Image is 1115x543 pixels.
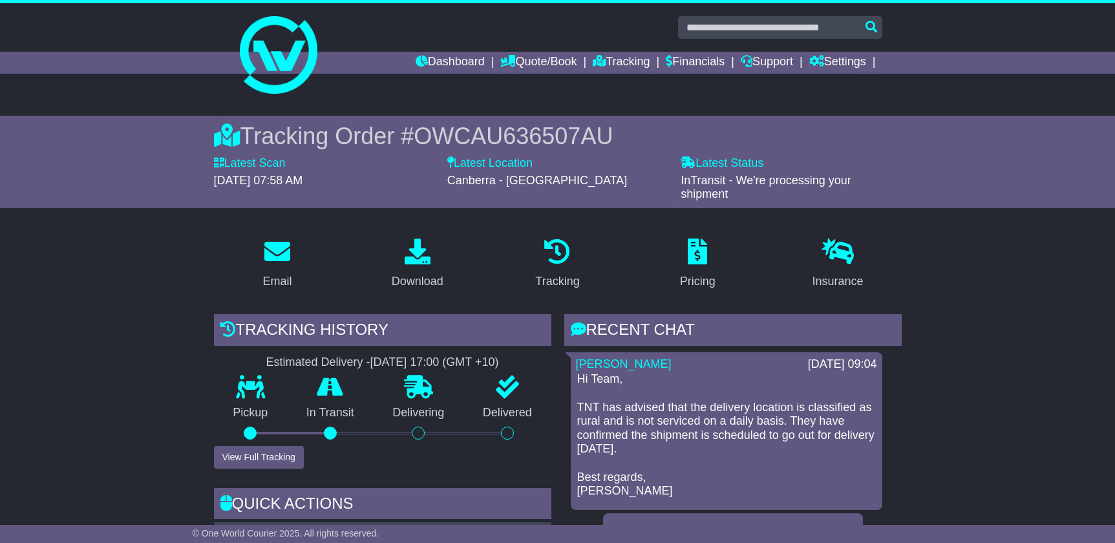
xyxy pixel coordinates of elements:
[809,52,866,74] a: Settings
[370,356,499,370] div: [DATE] 17:00 (GMT +10)
[812,273,864,290] div: Insurance
[416,52,485,74] a: Dashboard
[214,122,902,150] div: Tracking Order #
[447,174,627,187] span: Canberra - [GEOGRAPHIC_DATA]
[374,406,464,420] p: Delivering
[500,52,577,74] a: Quote/Book
[214,174,303,187] span: [DATE] 07:58 AM
[564,314,902,349] div: RECENT CHAT
[672,234,724,295] a: Pricing
[527,234,588,295] a: Tracking
[214,406,288,420] p: Pickup
[680,273,716,290] div: Pricing
[576,357,672,370] a: [PERSON_NAME]
[808,357,877,372] div: [DATE] 09:04
[681,174,851,201] span: InTransit - We're processing your shipment
[447,156,533,171] label: Latest Location
[463,406,551,420] p: Delivered
[214,156,286,171] label: Latest Scan
[214,446,304,469] button: View Full Tracking
[804,234,872,295] a: Insurance
[287,406,374,420] p: In Transit
[535,273,579,290] div: Tracking
[254,234,300,295] a: Email
[577,372,876,498] p: Hi Team, TNT has advised that the delivery location is classified as rural and is not serviced on...
[214,356,551,370] div: Estimated Delivery -
[262,273,292,290] div: Email
[214,488,551,523] div: Quick Actions
[741,52,793,74] a: Support
[593,52,650,74] a: Tracking
[666,52,725,74] a: Financials
[383,234,452,295] a: Download
[193,528,379,538] span: © One World Courier 2025. All rights reserved.
[414,123,613,149] span: OWCAU636507AU
[681,156,763,171] label: Latest Status
[214,314,551,349] div: Tracking history
[392,273,443,290] div: Download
